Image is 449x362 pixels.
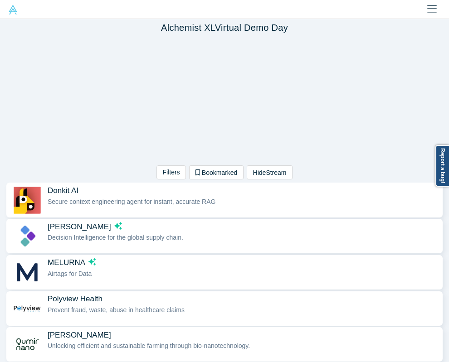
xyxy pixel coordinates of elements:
span: [PERSON_NAME] [48,330,111,340]
button: HideStream [247,165,293,179]
span: Airtags for Data [48,270,92,277]
button: Polyview HealthPrevent fraud, waste, abuse in healthcare claims [6,292,443,325]
img: Donkit AI's Logo [13,187,41,214]
span: [PERSON_NAME] [48,222,111,232]
span: MELURNA [48,258,85,267]
button: [PERSON_NAME]Unlocking efficient and sustainable farming through bio-nanotechnology. [6,328,443,361]
button: Donkit AISecure context engineering agent for instant, accurate RAG [6,183,443,217]
a: Report a bug! [435,145,449,187]
img: Alchemist Vault Logo [8,5,18,14]
img: Qumir Nano's Logo [13,331,41,358]
button: MELURNAdsa ai sparklesAirtags for Data [6,256,443,289]
button: Filters [156,165,186,179]
span: Donkit AI [48,186,78,195]
span: Unlocking efficient and sustainable farming through bio-nanotechnology. [48,342,250,349]
svg: dsa ai sparkles [88,258,96,265]
button: [PERSON_NAME]dsa ai sparklesDecision Intelligence for the global supply chain. [6,219,443,253]
span: Secure context engineering agent for instant, accurate RAG [48,198,215,205]
img: MELURNA's Logo [13,259,41,286]
img: Polyview Health's Logo [13,295,41,322]
span: Decision Intelligence for the global supply chain. [48,234,183,241]
iframe: Alchemist Class XL Demo Day: Vault [112,36,337,162]
span: Polyview Health [48,294,102,304]
span: Prevent fraud, waste, abuse in healthcare claims [48,306,185,314]
button: Bookmarked [189,165,244,179]
img: Kimaru AI's Logo [13,222,41,250]
svg: dsa ai sparkles [114,222,122,230]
